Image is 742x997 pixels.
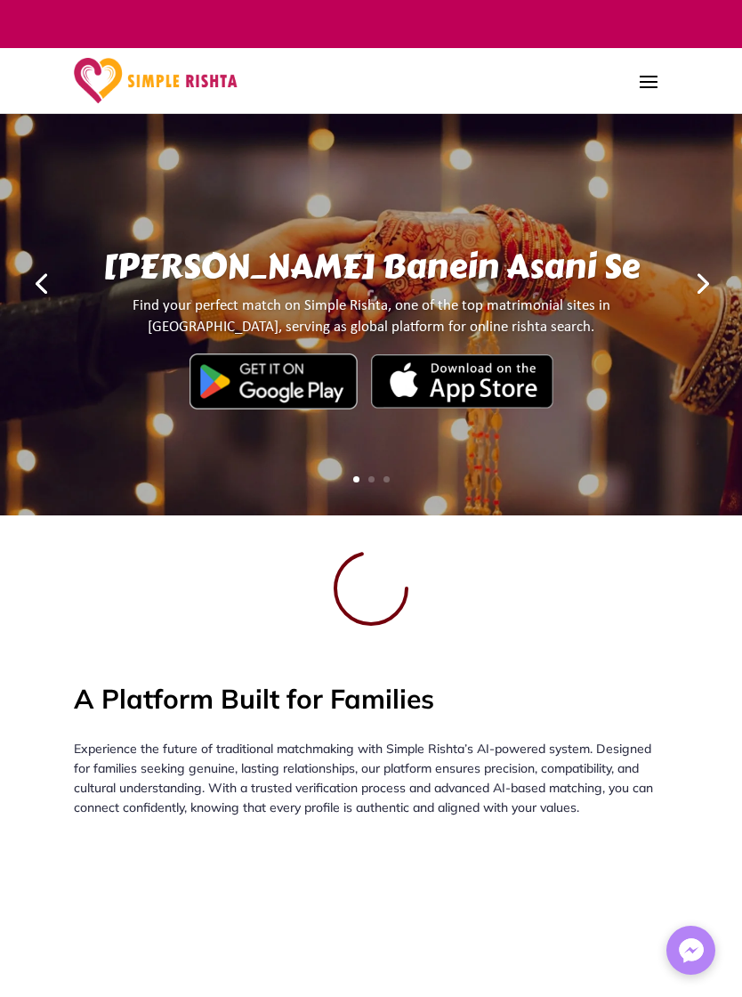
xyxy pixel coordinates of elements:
[383,476,390,482] a: 3
[368,476,375,482] a: 2
[353,476,359,482] a: 1
[97,247,646,296] h1: [PERSON_NAME] Banein Asani Se
[74,739,667,817] p: Experience the future of traditional matchmaking with Simple Rishta’s AI-powered system. Designed...
[190,353,358,409] img: Google Play
[97,296,646,416] : Find your perfect match on Simple Rishta, one of the top matrimonial sites in [GEOGRAPHIC_DATA], ...
[673,933,709,969] img: Messenger
[74,682,434,716] strong: A Platform Built for Families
